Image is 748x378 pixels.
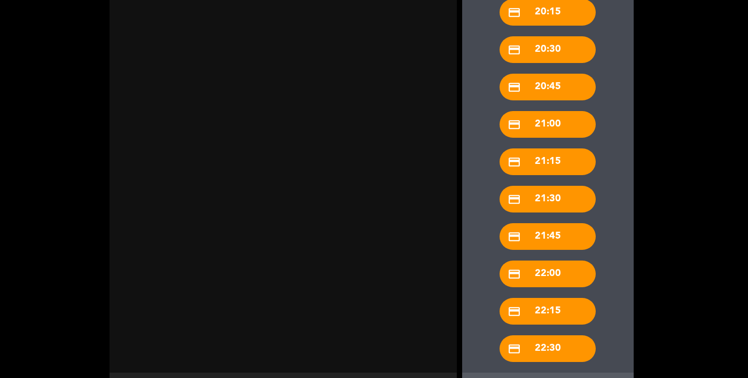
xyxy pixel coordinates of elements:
[500,261,596,287] div: 22:00
[508,342,521,356] i: credit_card
[508,155,521,169] i: credit_card
[500,298,596,325] div: 22:15
[500,223,596,250] div: 21:45
[500,74,596,100] div: 20:45
[508,43,521,57] i: credit_card
[508,230,521,243] i: credit_card
[508,305,521,318] i: credit_card
[508,267,521,281] i: credit_card
[508,118,521,131] i: credit_card
[508,6,521,19] i: credit_card
[508,81,521,94] i: credit_card
[500,335,596,362] div: 22:30
[500,111,596,138] div: 21:00
[500,186,596,212] div: 21:30
[500,36,596,63] div: 20:30
[508,193,521,206] i: credit_card
[500,148,596,175] div: 21:15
